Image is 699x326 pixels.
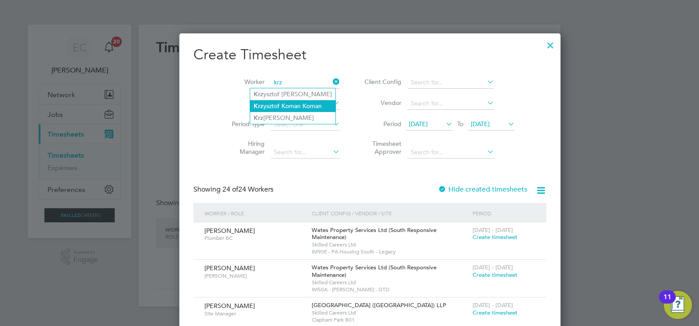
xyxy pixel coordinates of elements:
label: Vendor [362,99,401,107]
span: Create timesheet [473,233,517,241]
span: Create timesheet [473,271,517,279]
span: IM90E - PA Housing South - Legacy [312,248,468,255]
span: Skilled Careers Ltd [312,279,468,286]
div: 11 [663,297,671,308]
span: [DATE] - [DATE] [473,264,513,271]
input: Search for... [271,146,340,159]
div: Client Config / Vendor / Site [309,203,470,223]
span: Wates Property Services Ltd (South Responsive Maintenance) [312,226,437,241]
span: [DATE] [471,120,490,128]
h2: Create Timesheet [193,46,546,64]
span: [DATE] - [DATE] [473,226,513,234]
label: Client Config [362,78,401,86]
button: Open Resource Center, 11 new notifications [664,291,692,319]
label: Timesheet Approver [362,140,401,156]
span: [PERSON_NAME] [204,272,305,279]
span: [DATE] - [DATE] [473,301,513,309]
input: Search for... [408,146,494,159]
span: Wates Property Services Ltd (South Responsive Maintenance) [312,264,437,279]
input: Search for... [271,76,340,89]
label: Site [225,99,265,107]
input: Search for... [408,98,494,110]
label: Hiring Manager [225,140,265,156]
div: Worker / Role [202,203,309,223]
div: Period [470,203,538,223]
b: Krz [254,114,263,122]
span: To [455,118,466,130]
span: Skilled Careers Ltd [312,309,468,316]
span: [PERSON_NAME] [204,227,255,235]
span: [PERSON_NAME] [204,302,255,310]
span: [GEOGRAPHIC_DATA] ([GEOGRAPHIC_DATA]) LLP [312,301,446,309]
label: Period [362,120,401,128]
span: [PERSON_NAME] [204,264,255,272]
span: [DATE] [409,120,428,128]
label: Period Type [225,120,265,128]
label: Worker [225,78,265,86]
input: Search for... [408,76,494,89]
span: 24 of [222,185,238,194]
span: 24 Workers [222,185,273,194]
label: Hide created timesheets [438,185,527,194]
b: Krz [254,102,263,110]
b: Krz [254,91,263,98]
li: ysztof Koman Koman [250,100,335,112]
span: Clapham Park B01 [312,316,468,323]
span: Create timesheet [473,309,517,316]
span: Plumber BC [204,235,305,242]
span: Skilled Careers Ltd [312,241,468,248]
li: ysztof [PERSON_NAME] [250,88,335,100]
li: [PERSON_NAME] [250,112,335,124]
input: Select one [271,119,340,131]
span: Site Manager [204,310,305,317]
div: Showing [193,185,275,194]
span: IM50A - [PERSON_NAME] - DTD [312,286,468,293]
